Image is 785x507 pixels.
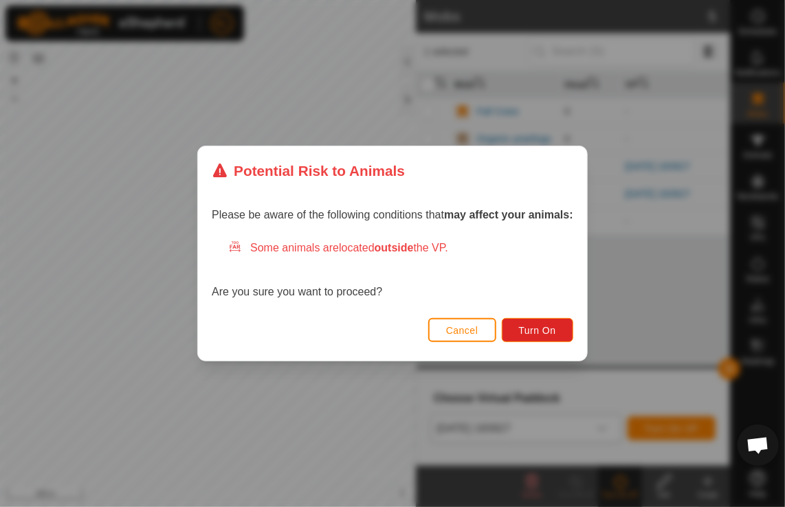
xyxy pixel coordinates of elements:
div: Some animals are [228,240,573,256]
span: Cancel [446,325,478,336]
div: Potential Risk to Animals [212,160,405,181]
a: Open chat [738,425,779,466]
strong: may affect your animals: [444,209,573,221]
span: Turn On [519,325,556,336]
button: Turn On [502,318,573,342]
div: Are you sure you want to proceed? [212,240,573,300]
span: Please be aware of the following conditions that [212,209,573,221]
button: Cancel [428,318,496,342]
span: located the VP. [339,242,448,253]
strong: outside [375,242,414,253]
